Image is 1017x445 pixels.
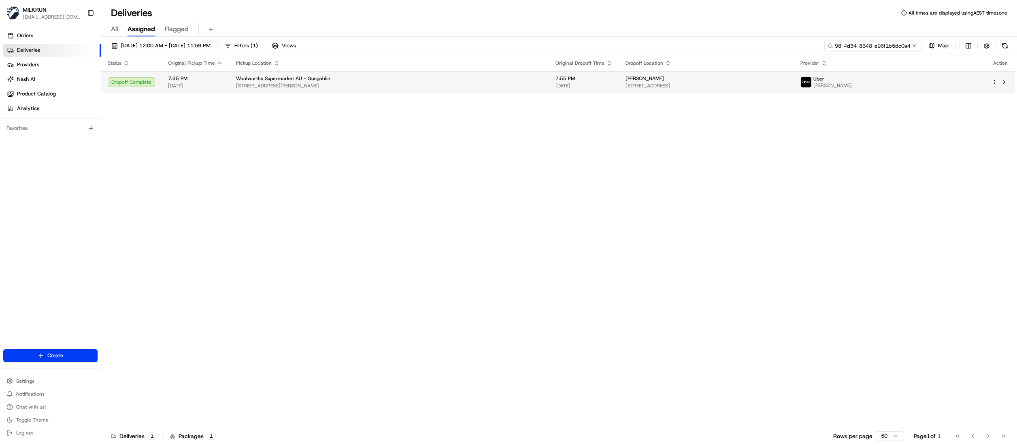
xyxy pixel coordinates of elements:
span: Toggle Theme [16,417,49,423]
span: [DATE] [555,83,613,89]
div: Action [992,60,1009,66]
span: Assigned [128,24,155,34]
span: 7:35 PM [168,75,223,82]
div: 1 [207,432,216,440]
span: [DATE] [168,83,223,89]
span: All times are displayed using AEST timezone [908,10,1007,16]
span: [PERSON_NAME] [626,75,664,82]
button: Toggle Theme [3,414,98,426]
img: uber-new-logo.jpeg [801,77,811,87]
div: Favorites [3,122,98,135]
span: [PERSON_NAME] [813,82,852,89]
button: Views [268,40,300,51]
span: Dropoff Location [626,60,663,66]
span: 7:55 PM [555,75,613,82]
span: Uber [813,76,824,82]
button: MILKRUNMILKRUN[EMAIL_ADDRESS][DOMAIN_NAME] [3,3,84,23]
p: Rows per page [833,432,872,440]
span: Product Catalog [17,90,56,97]
button: MILKRUN [23,6,47,14]
button: Notifications [3,388,98,400]
h1: Deliveries [111,6,152,19]
span: [DATE] 12:00 AM - [DATE] 11:59 PM [121,42,211,49]
span: Views [282,42,296,49]
button: Settings [3,375,98,387]
span: Pickup Location [236,60,272,66]
span: [STREET_ADDRESS][PERSON_NAME] [236,83,543,89]
span: Woolworths Supermarket AU - Gungahlin [236,75,330,82]
a: Product Catalog [3,87,101,100]
span: Filters [234,42,258,49]
button: Log out [3,427,98,439]
span: Flagged [165,24,189,34]
button: Create [3,349,98,362]
span: [STREET_ADDRESS] [626,83,787,89]
span: Provider [800,60,819,66]
button: Filters(1) [221,40,262,51]
div: Page 1 of 1 [914,432,941,440]
a: Nash AI [3,73,101,86]
button: Refresh [999,40,1011,51]
span: Map [938,42,949,49]
img: MILKRUN [6,6,19,19]
span: Log out [16,430,33,436]
span: Status [108,60,121,66]
span: All [111,24,118,34]
span: Create [47,352,63,359]
a: Orders [3,29,101,42]
span: Nash AI [17,76,35,83]
span: Deliveries [17,47,40,54]
span: ( 1 ) [251,42,258,49]
button: Chat with us! [3,401,98,413]
span: Providers [17,61,39,68]
span: Chat with us! [16,404,46,410]
button: [EMAIL_ADDRESS][DOMAIN_NAME] [23,14,81,20]
span: Settings [16,378,34,384]
span: Analytics [17,105,39,112]
a: Providers [3,58,101,71]
div: 1 [148,432,157,440]
span: Original Dropoff Time [555,60,604,66]
div: Packages [170,432,216,440]
div: Deliveries [111,432,157,440]
input: Type to search [824,40,921,51]
button: Map [925,40,952,51]
a: Analytics [3,102,101,115]
span: Notifications [16,391,45,397]
button: [DATE] 12:00 AM - [DATE] 11:59 PM [108,40,214,51]
a: Deliveries [3,44,101,57]
span: Original Pickup Time [168,60,215,66]
span: Orders [17,32,33,39]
